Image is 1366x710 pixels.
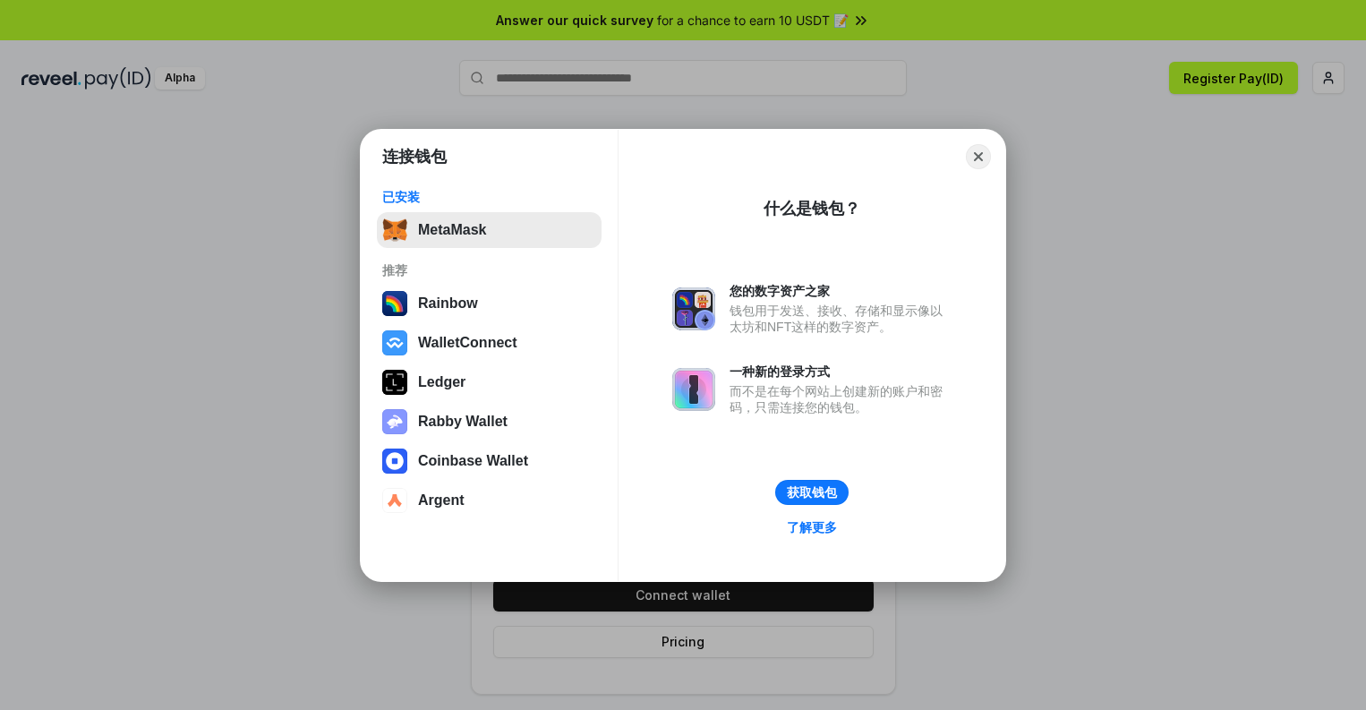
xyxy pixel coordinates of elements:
button: Rabby Wallet [377,404,602,440]
img: svg+xml,%3Csvg%20width%3D%2228%22%20height%3D%2228%22%20viewBox%3D%220%200%2028%2028%22%20fill%3D... [382,449,407,474]
img: svg+xml,%3Csvg%20width%3D%2228%22%20height%3D%2228%22%20viewBox%3D%220%200%2028%2028%22%20fill%3D... [382,330,407,355]
div: MetaMask [418,222,486,238]
div: Argent [418,492,465,509]
button: 获取钱包 [775,480,849,505]
button: Close [966,144,991,169]
img: svg+xml,%3Csvg%20width%3D%22120%22%20height%3D%22120%22%20viewBox%3D%220%200%20120%20120%22%20fil... [382,291,407,316]
button: WalletConnect [377,325,602,361]
div: Rainbow [418,295,478,312]
img: svg+xml,%3Csvg%20xmlns%3D%22http%3A%2F%2Fwww.w3.org%2F2000%2Fsvg%22%20fill%3D%22none%22%20viewBox... [382,409,407,434]
div: Rabby Wallet [418,414,508,430]
img: svg+xml,%3Csvg%20width%3D%2228%22%20height%3D%2228%22%20viewBox%3D%220%200%2028%2028%22%20fill%3D... [382,488,407,513]
button: Rainbow [377,286,602,321]
div: 而不是在每个网站上创建新的账户和密码，只需连接您的钱包。 [730,383,952,415]
h1: 连接钱包 [382,146,447,167]
div: 获取钱包 [787,484,837,500]
img: svg+xml,%3Csvg%20xmlns%3D%22http%3A%2F%2Fwww.w3.org%2F2000%2Fsvg%22%20fill%3D%22none%22%20viewBox... [672,287,715,330]
img: svg+xml,%3Csvg%20fill%3D%22none%22%20height%3D%2233%22%20viewBox%3D%220%200%2035%2033%22%20width%... [382,218,407,243]
div: 一种新的登录方式 [730,364,952,380]
div: 已安装 [382,189,596,205]
button: Ledger [377,364,602,400]
div: 推荐 [382,262,596,278]
div: 您的数字资产之家 [730,283,952,299]
button: Coinbase Wallet [377,443,602,479]
button: Argent [377,483,602,518]
div: 钱包用于发送、接收、存储和显示像以太坊和NFT这样的数字资产。 [730,303,952,335]
div: Coinbase Wallet [418,453,528,469]
img: svg+xml,%3Csvg%20xmlns%3D%22http%3A%2F%2Fwww.w3.org%2F2000%2Fsvg%22%20width%3D%2228%22%20height%3... [382,370,407,395]
div: WalletConnect [418,335,517,351]
a: 了解更多 [776,516,848,539]
div: 了解更多 [787,519,837,535]
img: svg+xml,%3Csvg%20xmlns%3D%22http%3A%2F%2Fwww.w3.org%2F2000%2Fsvg%22%20fill%3D%22none%22%20viewBox... [672,368,715,411]
div: 什么是钱包？ [764,198,860,219]
button: MetaMask [377,212,602,248]
div: Ledger [418,374,465,390]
